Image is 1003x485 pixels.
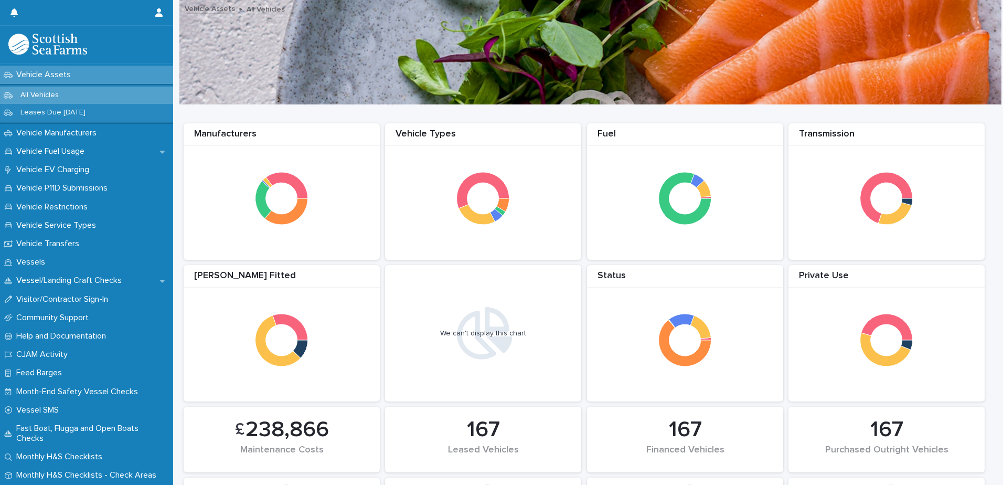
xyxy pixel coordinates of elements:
[12,165,98,175] p: Vehicle EV Charging
[246,417,329,443] span: 238,866
[788,129,985,146] div: Transmission
[12,331,114,341] p: Help and Documentation
[184,270,380,288] div: [PERSON_NAME] Fitted
[12,257,54,267] p: Vessels
[12,470,165,480] p: Monthly H&S Checklists - Check Areas
[201,445,362,467] div: Maintenance Costs
[788,270,985,288] div: Private Use
[806,445,967,467] div: Purchased Outright Vehicles
[605,445,765,467] div: Financed Vehicles
[385,129,581,146] div: Vehicle Types
[403,417,563,443] div: 167
[12,108,94,117] p: Leases Due [DATE]
[184,129,380,146] div: Manufacturers
[12,276,130,286] p: Vessel/Landing Craft Checks
[247,3,285,14] p: All Vehicles
[440,329,526,338] div: We can't display this chart
[12,405,67,415] p: Vessel SMS
[235,420,244,440] span: £
[12,387,146,397] p: Month-End Safety Vessel Checks
[12,202,96,212] p: Vehicle Restrictions
[12,128,105,138] p: Vehicle Manufacturers
[8,34,87,55] img: bPIBxiqnSb2ggTQWdOVV
[12,91,67,100] p: All Vehicles
[185,2,235,14] a: Vehicle Assets
[12,220,104,230] p: Vehicle Service Types
[12,313,97,323] p: Community Support
[12,294,116,304] p: Visitor/Contractor Sign-In
[12,146,93,156] p: Vehicle Fuel Usage
[403,445,563,467] div: Leased Vehicles
[12,368,70,378] p: Feed Barges
[12,239,88,249] p: Vehicle Transfers
[806,417,967,443] div: 167
[12,452,111,462] p: Monthly H&S Checklists
[12,424,173,444] p: Fast Boat, Flugga and Open Boats Checks
[605,417,765,443] div: 167
[12,350,76,360] p: CJAM Activity
[12,70,79,80] p: Vehicle Assets
[587,129,783,146] div: Fuel
[12,183,116,193] p: Vehicle P11D Submissions
[587,270,783,288] div: Status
